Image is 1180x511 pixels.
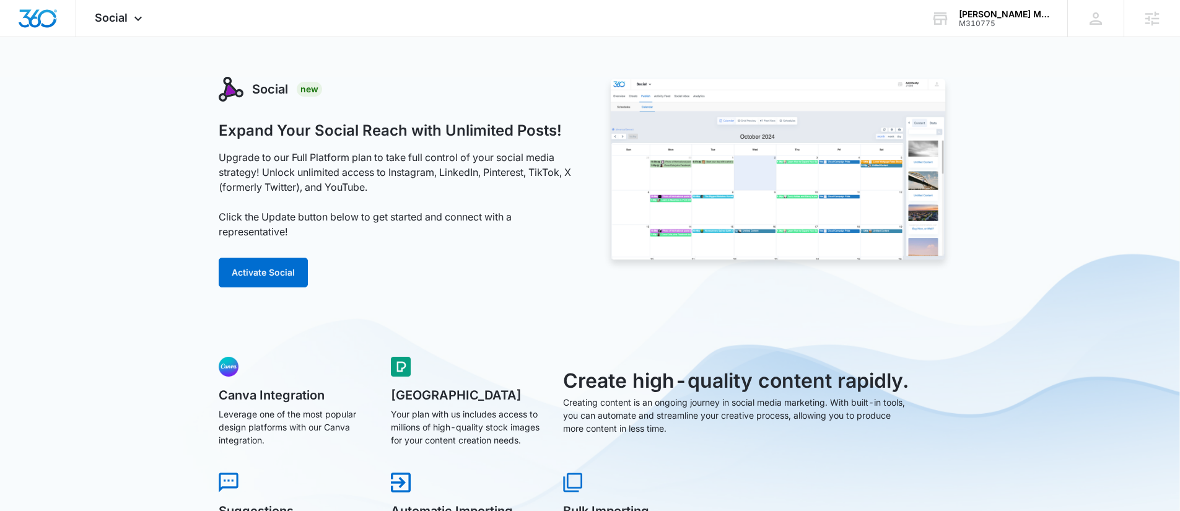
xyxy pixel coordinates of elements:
span: Social [95,11,128,24]
h5: Canva Integration [219,389,374,401]
div: account id [959,19,1049,28]
h3: Create high-quality content rapidly. [563,366,911,396]
button: Activate Social [219,258,308,287]
div: New [297,82,322,97]
p: Your plan with us includes access to millions of high-quality stock images for your content creat... [391,408,546,447]
h3: Social [252,80,288,98]
h5: [GEOGRAPHIC_DATA] [391,389,546,401]
p: Leverage one of the most popular design platforms with our Canva integration. [219,408,374,447]
p: Upgrade to our Full Platform plan to take full control of your social media strategy! Unlock unli... [219,150,577,239]
h1: Expand Your Social Reach with Unlimited Posts! [219,121,562,140]
div: account name [959,9,1049,19]
p: Creating content is an ongoing journey in social media marketing. With built-in tools, you can au... [563,396,911,435]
